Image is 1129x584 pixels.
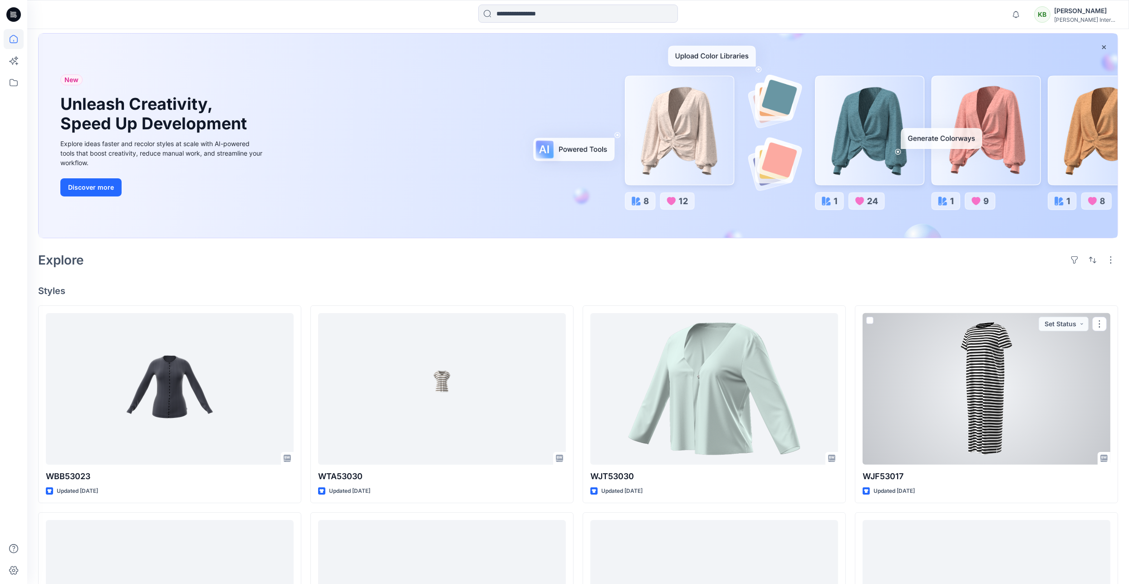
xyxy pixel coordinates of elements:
[38,285,1118,296] h4: Styles
[601,486,643,496] p: Updated [DATE]
[318,470,566,483] p: WTA53030
[60,139,265,167] div: Explore ideas faster and recolor styles at scale with AI-powered tools that boost creativity, red...
[60,94,251,133] h1: Unleash Creativity, Speed Up Development
[38,253,84,267] h2: Explore
[329,486,370,496] p: Updated [DATE]
[590,470,838,483] p: WJT53030
[874,486,915,496] p: Updated [DATE]
[1034,6,1050,23] div: KB
[1054,16,1118,23] div: [PERSON_NAME] International
[590,313,838,465] a: WJT53030
[64,74,79,85] span: New
[863,470,1110,483] p: WJF53017
[318,313,566,465] a: WTA53030
[57,486,98,496] p: Updated [DATE]
[1054,5,1118,16] div: [PERSON_NAME]
[60,178,122,196] button: Discover more
[46,313,294,465] a: WBB53023
[46,470,294,483] p: WBB53023
[863,313,1110,465] a: WJF53017
[60,178,265,196] a: Discover more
